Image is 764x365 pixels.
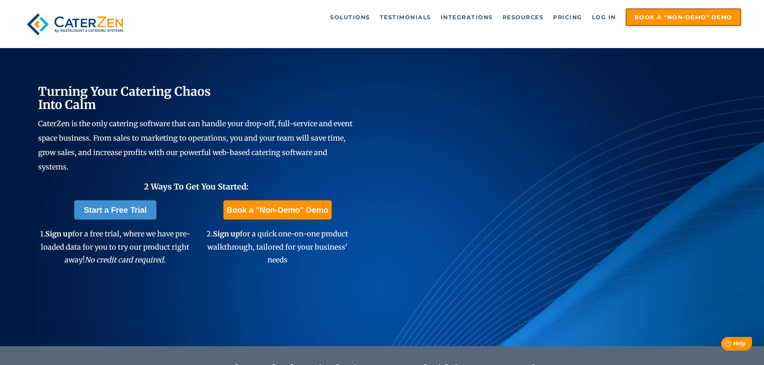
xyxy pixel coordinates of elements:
[38,84,211,112] span: Turning Your Catering Chaos Into Calm
[693,334,755,356] iframe: Help widget launcher
[326,9,374,25] a: Solutions
[213,229,240,238] span: Sign up
[85,255,166,264] em: No credit card required.
[437,9,497,25] a: Integrations
[144,181,249,192] span: 2 Ways To Get You Started:
[549,9,586,25] a: Pricing
[74,200,156,220] a: Start a Free Trial
[38,119,353,171] span: CaterZen is the only catering software that can handle your drop-off, full-service and event spac...
[376,9,435,25] a: Testimonials
[626,8,741,26] a: Book a "Non-Demo" Demo
[207,229,348,264] span: 2. for a quick one-on-one product walkthrough, tailored for your business' needs
[23,8,127,40] img: caterzen
[588,9,620,25] a: Log in
[499,9,548,25] a: Resources
[45,229,72,238] span: Sign up
[223,200,331,220] a: Book a "Non-Demo" Demo
[146,8,741,26] div: Navigation Menu
[40,229,190,264] span: 1. for a free trial, where we have pre-loaded data for you to try our product right away!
